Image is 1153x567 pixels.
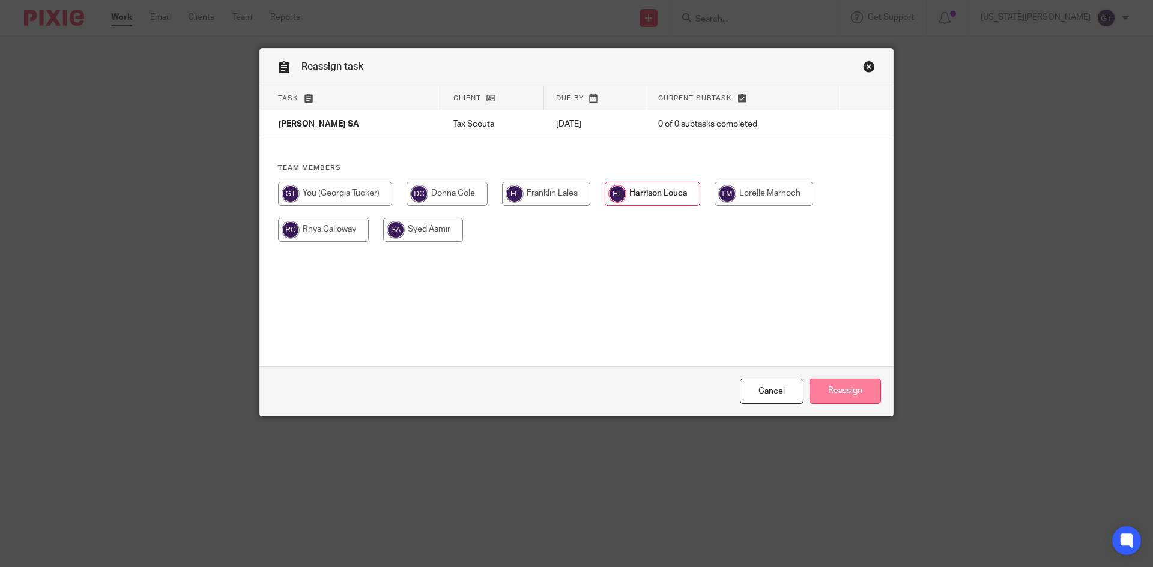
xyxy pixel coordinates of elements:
[658,95,732,101] span: Current subtask
[863,61,875,77] a: Close this dialog window
[278,95,298,101] span: Task
[453,95,481,101] span: Client
[278,121,359,129] span: [PERSON_NAME] SA
[646,110,837,139] td: 0 of 0 subtasks completed
[740,379,803,404] a: Close this dialog window
[810,379,881,404] input: Reassign
[453,118,532,130] p: Tax Scouts
[301,62,363,71] span: Reassign task
[556,118,635,130] p: [DATE]
[556,95,584,101] span: Due by
[278,163,875,173] h4: Team members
